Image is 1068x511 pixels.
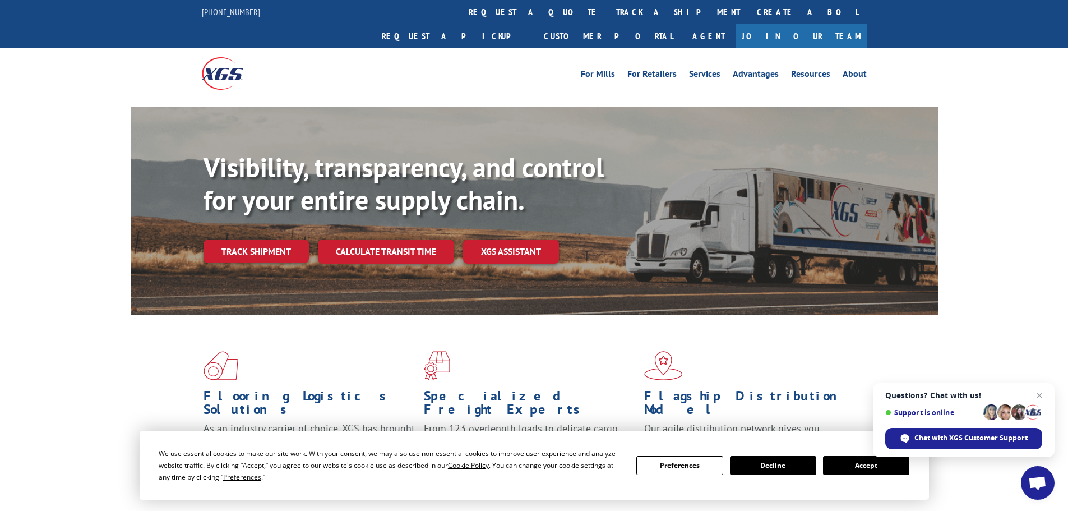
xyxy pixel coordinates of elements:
a: For Mills [581,70,615,82]
a: Customer Portal [535,24,681,48]
div: Cookie Consent Prompt [140,431,929,500]
img: xgs-icon-flagship-distribution-model-red [644,351,683,380]
a: Services [689,70,720,82]
span: Chat with XGS Customer Support [914,433,1028,443]
a: XGS ASSISTANT [463,240,559,264]
span: Support is online [885,408,979,417]
p: From 123 overlength loads to delicate cargo, our experienced staff knows the best way to move you... [424,422,636,472]
a: About [843,70,867,82]
a: Agent [681,24,736,48]
a: [PHONE_NUMBER] [202,6,260,17]
a: Resources [791,70,830,82]
span: Close chat [1033,389,1046,402]
h1: Flooring Logistics Solutions [204,389,415,422]
div: Chat with XGS Customer Support [885,428,1042,449]
a: Request a pickup [373,24,535,48]
b: Visibility, transparency, and control for your entire supply chain. [204,150,604,217]
span: Questions? Chat with us! [885,391,1042,400]
span: As an industry carrier of choice, XGS has brought innovation and dedication to flooring logistics... [204,422,415,462]
span: Preferences [223,472,261,482]
div: Open chat [1021,466,1055,500]
img: xgs-icon-focused-on-flooring-red [424,351,450,380]
a: Join Our Team [736,24,867,48]
button: Preferences [636,456,723,475]
span: Cookie Policy [448,461,489,470]
button: Accept [823,456,909,475]
button: Decline [730,456,816,475]
h1: Specialized Freight Experts [424,389,636,422]
a: Advantages [733,70,779,82]
a: Track shipment [204,240,309,263]
img: xgs-icon-total-supply-chain-intelligence-red [204,351,238,380]
a: Calculate transit time [318,240,454,264]
div: We use essential cookies to make our site work. With your consent, we may also use non-essential ... [159,448,623,483]
a: For Retailers [627,70,677,82]
h1: Flagship Distribution Model [644,389,856,422]
span: Our agile distribution network gives you nationwide inventory management on demand. [644,422,850,448]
